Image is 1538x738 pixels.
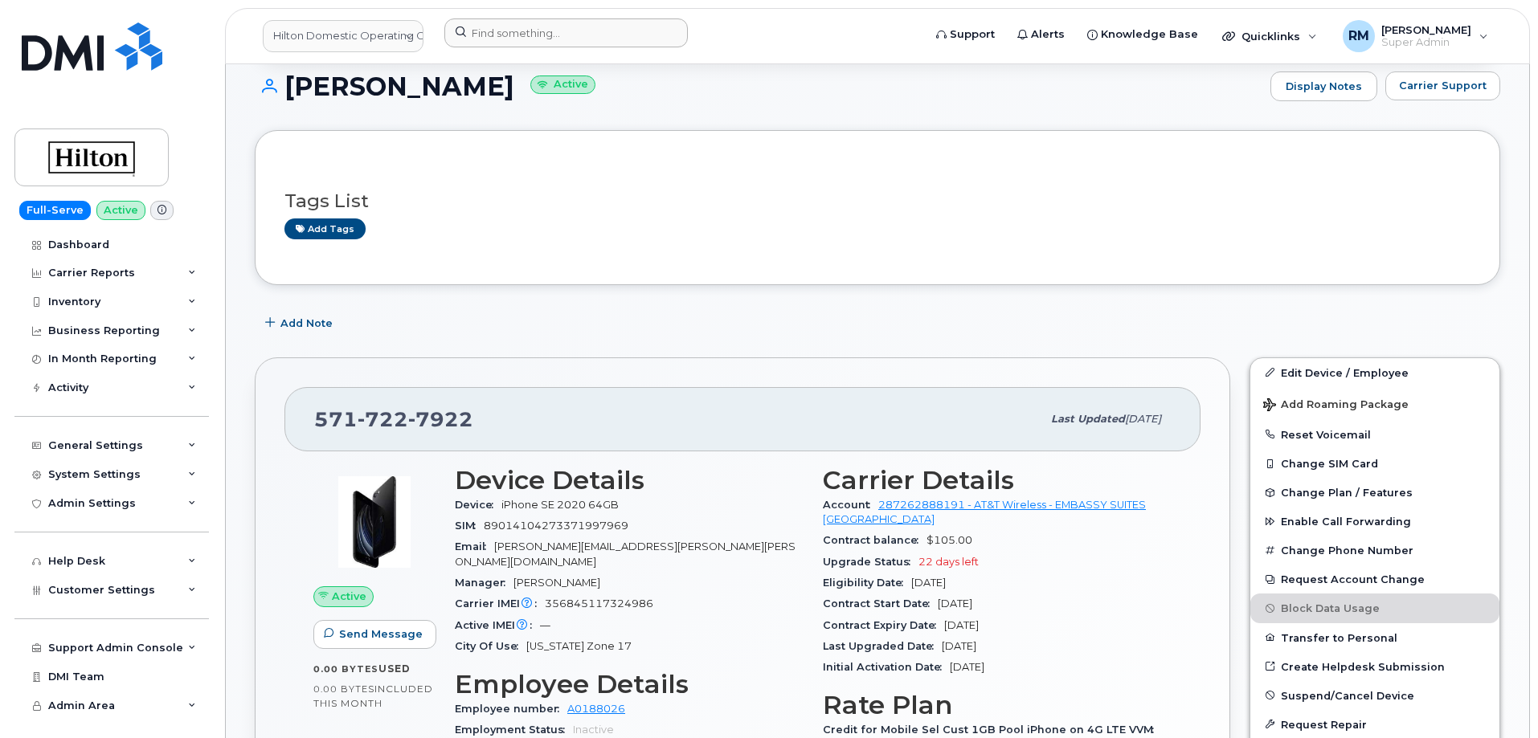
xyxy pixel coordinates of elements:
span: 0.00 Bytes [313,663,378,675]
span: Enable Call Forwarding [1281,516,1411,528]
span: Add Note [280,316,333,331]
span: 22 days left [918,556,979,568]
span: Credit for Mobile Sel Cust 1GB Pool iPhone on 4G LTE VVM [823,724,1162,736]
span: Contract balance [823,534,926,546]
span: Initial Activation Date [823,661,950,673]
button: Send Message [313,620,436,649]
button: Reset Voicemail [1250,420,1499,449]
span: Alerts [1031,27,1065,43]
h3: Employee Details [455,670,804,699]
a: Alerts [1006,18,1076,51]
span: $105.00 [926,534,972,546]
span: [DATE] [911,577,946,589]
span: Manager [455,577,513,589]
button: Change SIM Card [1250,449,1499,478]
a: Support [925,18,1006,51]
span: Carrier Support [1399,78,1487,93]
span: iPhone SE 2020 64GB [501,499,619,511]
a: Create Helpdesk Submission [1250,652,1499,681]
button: Suspend/Cancel Device [1250,681,1499,710]
span: Send Message [339,626,423,642]
a: Edit Device / Employee [1250,358,1499,387]
img: image20231002-3703462-2fle3a.jpeg [326,474,423,570]
span: [DATE] [942,640,976,652]
a: Add tags [284,218,366,239]
h3: Device Details [455,466,804,495]
button: Change Phone Number [1250,536,1499,565]
span: Suspend/Cancel Device [1281,689,1414,701]
div: Quicklinks [1211,20,1328,52]
span: 722 [358,407,408,431]
span: 356845117324986 [545,597,653,610]
span: Account [823,499,878,511]
span: Knowledge Base [1101,27,1198,43]
span: Carrier IMEI [455,597,545,610]
span: Last Upgraded Date [823,640,942,652]
span: Employee number [455,703,567,715]
span: [DATE] [944,619,979,631]
a: Display Notes [1270,71,1377,102]
span: 0.00 Bytes [313,683,374,695]
span: — [540,619,550,631]
span: [PERSON_NAME][EMAIL_ADDRESS][PERSON_NAME][PERSON_NAME][DOMAIN_NAME] [455,540,796,567]
a: Hilton Domestic Operating Company Inc [263,20,423,52]
button: Add Roaming Package [1250,387,1499,420]
span: Active IMEI [455,619,540,631]
button: Carrier Support [1385,71,1500,100]
span: [PERSON_NAME] [1381,23,1471,36]
span: Eligibility Date [823,577,911,589]
span: [PERSON_NAME] [513,577,600,589]
button: Change Plan / Features [1250,478,1499,507]
span: Email [455,540,494,552]
a: A0188026 [567,703,625,715]
span: used [378,663,411,675]
span: Employment Status [455,724,573,736]
button: Add Note [255,309,346,338]
span: Inactive [573,724,614,736]
button: Enable Call Forwarding [1250,507,1499,536]
a: Knowledge Base [1076,18,1209,51]
span: Support [950,27,995,43]
h3: Tags List [284,191,1471,211]
h3: Carrier Details [823,466,1172,495]
span: [DATE] [938,597,972,610]
span: Active [332,589,366,604]
span: RM [1348,27,1369,46]
div: Rachel Miller [1331,20,1499,52]
span: Super Admin [1381,36,1471,49]
span: Upgrade Status [823,556,918,568]
span: City Of Use [455,640,526,652]
h1: [PERSON_NAME] [255,72,1262,100]
span: included this month [313,683,433,709]
span: Contract Expiry Date [823,619,944,631]
span: 571 [314,407,473,431]
span: SIM [455,520,484,532]
span: Last updated [1051,413,1125,425]
span: Device [455,499,501,511]
a: 287262888191 - AT&T Wireless - EMBASSY SUITES [GEOGRAPHIC_DATA] [823,499,1146,525]
h3: Rate Plan [823,691,1172,720]
span: Add Roaming Package [1263,398,1409,414]
input: Find something... [444,18,688,47]
span: [DATE] [1125,413,1161,425]
span: 7922 [408,407,473,431]
button: Request Account Change [1250,565,1499,593]
button: Transfer to Personal [1250,623,1499,652]
span: Change Plan / Features [1281,487,1413,499]
button: Block Data Usage [1250,593,1499,622]
span: 89014104273371997969 [484,520,628,532]
span: Contract Start Date [823,597,938,610]
span: [US_STATE] Zone 17 [526,640,632,652]
span: [DATE] [950,661,984,673]
small: Active [530,75,595,94]
span: Quicklinks [1241,30,1300,43]
iframe: Messenger Launcher [1468,668,1526,726]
